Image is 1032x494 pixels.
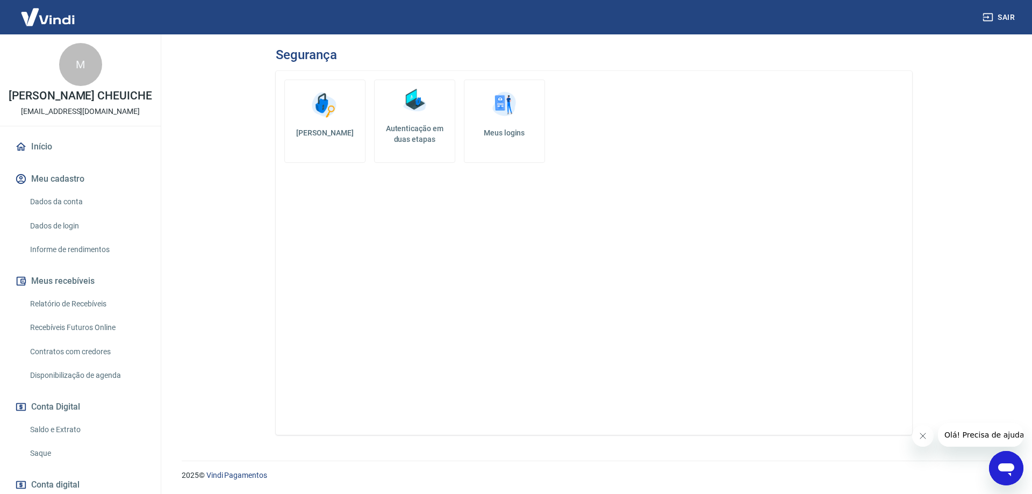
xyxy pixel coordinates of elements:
a: Autenticação em duas etapas [374,80,455,163]
button: Meu cadastro [13,167,148,191]
a: Início [13,135,148,159]
button: Conta Digital [13,395,148,419]
a: Recebíveis Futuros Online [26,317,148,339]
a: Vindi Pagamentos [206,471,267,479]
h5: [PERSON_NAME] [293,127,356,138]
a: Meus logins [464,80,545,163]
a: Informe de rendimentos [26,239,148,261]
a: Saldo e Extrato [26,419,148,441]
img: Alterar senha [309,89,341,121]
img: Autenticação em duas etapas [398,84,431,117]
span: Conta digital [31,477,80,492]
iframe: Botão para abrir a janela de mensagens [989,451,1023,485]
p: 2025 © [182,470,1006,481]
a: Disponibilização de agenda [26,364,148,386]
iframe: Fechar mensagem [912,425,934,447]
p: [EMAIL_ADDRESS][DOMAIN_NAME] [21,106,140,117]
h3: Segurança [276,47,336,62]
h5: Autenticação em duas etapas [379,123,450,145]
img: Vindi [13,1,83,33]
a: Dados de login [26,215,148,237]
div: M [59,43,102,86]
a: [PERSON_NAME] [284,80,365,163]
a: Relatório de Recebíveis [26,293,148,315]
button: Meus recebíveis [13,269,148,293]
h5: Meus logins [473,127,536,138]
a: Saque [26,442,148,464]
iframe: Mensagem da empresa [938,423,1023,447]
a: Dados da conta [26,191,148,213]
p: [PERSON_NAME] CHEUICHE [9,90,152,102]
span: Olá! Precisa de ajuda? [6,8,90,16]
img: Meus logins [488,89,520,121]
button: Sair [980,8,1019,27]
a: Contratos com credores [26,341,148,363]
